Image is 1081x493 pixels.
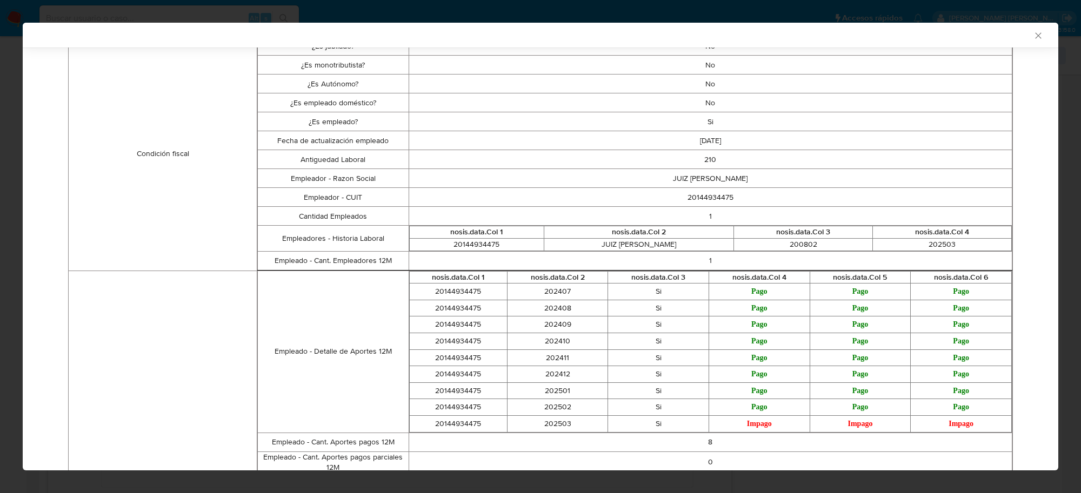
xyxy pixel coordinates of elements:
td: Pago [810,300,911,316]
td: Si [608,366,709,383]
td: Condición fiscal [69,37,257,271]
td: 20144934475 [409,333,507,349]
td: Pago [709,316,810,333]
td: Pago [810,283,911,300]
td: Pago [911,300,1012,316]
td: [DATE] [409,131,1012,150]
td: Empleado - Detalle de Aportes 12M [258,271,409,433]
td: Pago [911,283,1012,300]
td: Pago [911,382,1012,399]
td: Impago [911,415,1012,432]
td: Si [608,399,709,416]
td: Si [608,333,709,349]
div: closure-recommendation-modal [23,23,1058,470]
td: Pago [810,316,911,333]
td: 8 [409,433,1012,451]
td: 20144934475 [409,349,507,366]
td: Impago [709,415,810,432]
th: nosis.data.Col 6 [911,271,1012,283]
td: Empleado - Cant. Aportes pagos 12M [258,433,409,451]
td: Pago [911,316,1012,333]
td: Antiguedad Laboral [258,150,409,169]
th: nosis.data.Col 5 [810,271,911,283]
td: 20144934475 [409,300,507,316]
td: Pago [911,399,1012,416]
td: 20144934475 [409,382,507,399]
td: 202411 [507,349,608,366]
td: 202410 [507,333,608,349]
td: JUIZ [PERSON_NAME] [409,169,1012,188]
td: Si [409,112,1012,131]
td: 202502 [507,399,608,416]
td: Pago [709,333,810,349]
th: nosis.data.Col 2 [544,226,734,239]
td: Pago [810,399,911,416]
td: Pago [911,349,1012,366]
td: Si [608,382,709,399]
td: 202407 [507,283,608,300]
td: Empleadores - Historia Laboral [258,226,409,251]
td: Si [608,300,709,316]
td: JUIZ [PERSON_NAME] [544,239,734,251]
td: 202412 [507,366,608,383]
td: Pago [709,399,810,416]
th: nosis.data.Col 1 [409,271,507,283]
td: 20144934475 [409,399,507,416]
td: Empleado - Cant. Empleadores 12M [258,251,409,270]
td: Impago [810,415,911,432]
td: 202408 [507,300,608,316]
td: Cantidad Empleados [258,207,409,226]
td: Si [608,316,709,333]
td: 202501 [507,382,608,399]
td: 1 [409,251,1012,270]
td: Pago [911,366,1012,383]
td: Pago [709,382,810,399]
td: No [409,75,1012,93]
td: No [409,56,1012,75]
td: 20144934475 [409,415,507,432]
td: 210 [409,150,1012,169]
th: nosis.data.Col 4 [709,271,810,283]
td: Pago [810,366,911,383]
button: Cerrar ventana [1033,30,1043,40]
td: Empleador - Razon Social [258,169,409,188]
th: nosis.data.Col 4 [873,226,1012,239]
th: nosis.data.Col 3 [734,226,873,239]
td: 20144934475 [409,239,544,251]
td: ¿Es Autónomo? [258,75,409,93]
td: 20144934475 [409,366,507,383]
td: Fecha de actualización empleado [258,131,409,150]
td: Pago [709,366,810,383]
td: Si [608,415,709,432]
td: ¿Es empleado doméstico? [258,93,409,112]
td: 20144934475 [409,188,1012,207]
td: Pago [810,382,911,399]
td: 0 [409,451,1012,473]
td: No [409,93,1012,112]
th: nosis.data.Col 3 [608,271,709,283]
td: 1 [409,207,1012,226]
td: 202503 [873,239,1012,251]
th: nosis.data.Col 2 [507,271,608,283]
td: 200802 [734,239,873,251]
td: Pago [709,349,810,366]
td: 202503 [507,415,608,432]
td: Si [608,349,709,366]
td: Pago [709,300,810,316]
td: Pago [911,333,1012,349]
td: Si [608,283,709,300]
td: ¿Es monotributista? [258,56,409,75]
td: Pago [810,333,911,349]
td: Empleado - Cant. Aportes pagos parciales 12M [258,451,409,473]
td: 20144934475 [409,316,507,333]
th: nosis.data.Col 1 [409,226,544,239]
td: 20144934475 [409,283,507,300]
td: Pago [709,283,810,300]
td: Pago [810,349,911,366]
td: ¿Es empleado? [258,112,409,131]
td: 202409 [507,316,608,333]
td: Empleador - CUIT [258,188,409,207]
